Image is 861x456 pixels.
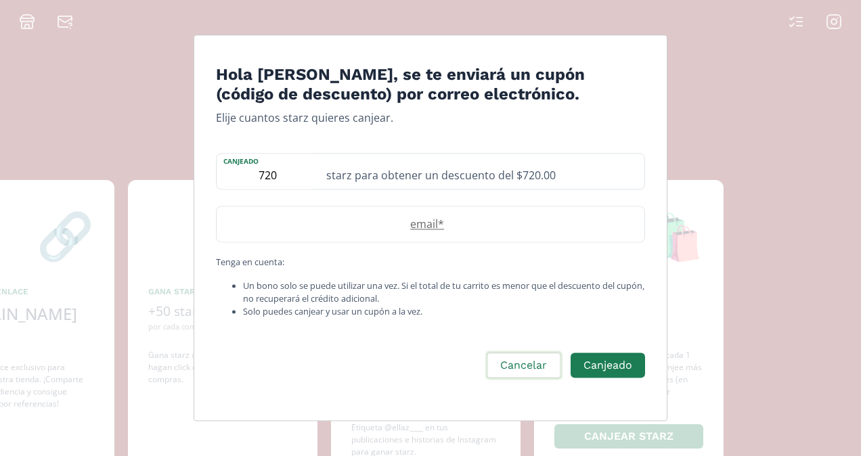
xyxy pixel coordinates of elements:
label: email * [217,216,631,232]
div: Edit Program [194,35,667,421]
label: Canjeado [217,154,318,166]
button: Cancelar [485,351,562,380]
p: Elije cuantos starz quieres canjear. [216,110,645,126]
p: Tenga en cuenta: [216,256,645,269]
button: Canjeado [571,353,645,378]
li: Solo puedes canjear y usar un cupón a la vez. [243,306,645,319]
li: Un bono solo se puede utilizar una vez. Si el total de tu carrito es menor que el descuento del c... [243,279,645,305]
div: starz para obtener un descuento del $720.00 [318,154,644,189]
h4: Hola [PERSON_NAME], se te enviará un cupón (código de descuento) por correo electrónico. [216,65,645,104]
